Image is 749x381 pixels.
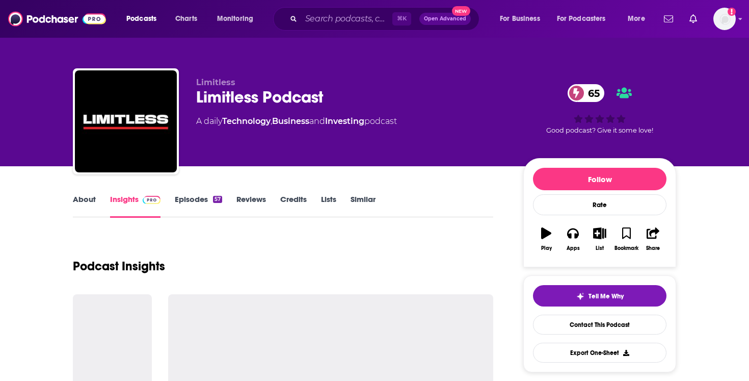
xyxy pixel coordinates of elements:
img: User Profile [713,8,736,30]
button: open menu [550,11,621,27]
button: Follow [533,168,666,190]
a: Show notifications dropdown [685,10,701,28]
span: More [628,12,645,26]
span: Logged in as azatarain [713,8,736,30]
div: Apps [567,245,580,251]
div: Rate [533,194,666,215]
a: Contact This Podcast [533,315,666,335]
button: Open AdvancedNew [419,13,471,25]
a: 65 [568,84,605,102]
button: List [586,221,613,258]
a: Business [272,116,309,126]
span: New [452,6,470,16]
img: Podchaser - Follow, Share and Rate Podcasts [8,9,106,29]
span: For Business [500,12,540,26]
button: open menu [621,11,658,27]
h1: Podcast Insights [73,259,165,274]
button: open menu [493,11,553,27]
button: tell me why sparkleTell Me Why [533,285,666,307]
img: tell me why sparkle [576,292,584,300]
button: Apps [559,221,586,258]
img: Limitless Podcast [75,70,177,172]
button: open menu [119,11,170,27]
span: ⌘ K [392,12,411,26]
div: 57 [213,196,222,203]
a: InsightsPodchaser Pro [110,194,160,218]
div: Share [646,245,660,251]
a: Charts [169,11,203,27]
a: Technology [222,116,271,126]
div: List [596,245,604,251]
input: Search podcasts, credits, & more... [301,11,392,27]
span: For Podcasters [557,12,606,26]
span: Monitoring [217,12,253,26]
a: Similar [351,194,376,218]
div: Play [541,245,552,251]
img: Podchaser Pro [143,196,160,204]
a: Reviews [236,194,266,218]
a: Lists [321,194,336,218]
svg: Add a profile image [728,8,736,16]
span: 65 [578,84,605,102]
a: Show notifications dropdown [660,10,677,28]
div: 65Good podcast? Give it some love! [523,78,676,141]
div: Search podcasts, credits, & more... [283,7,489,31]
span: Podcasts [126,12,156,26]
button: Export One-Sheet [533,343,666,363]
button: Share [640,221,666,258]
button: open menu [210,11,266,27]
a: Episodes57 [175,194,222,218]
div: Bookmark [614,245,638,251]
span: and [309,116,325,126]
div: A daily podcast [196,115,397,128]
button: Show profile menu [713,8,736,30]
a: Investing [325,116,364,126]
button: Bookmark [613,221,639,258]
span: Charts [175,12,197,26]
span: Open Advanced [424,16,466,21]
span: Good podcast? Give it some love! [546,126,653,134]
span: Tell Me Why [588,292,624,300]
span: , [271,116,272,126]
button: Play [533,221,559,258]
a: Credits [280,194,307,218]
span: Limitless [196,78,235,87]
a: About [73,194,96,218]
